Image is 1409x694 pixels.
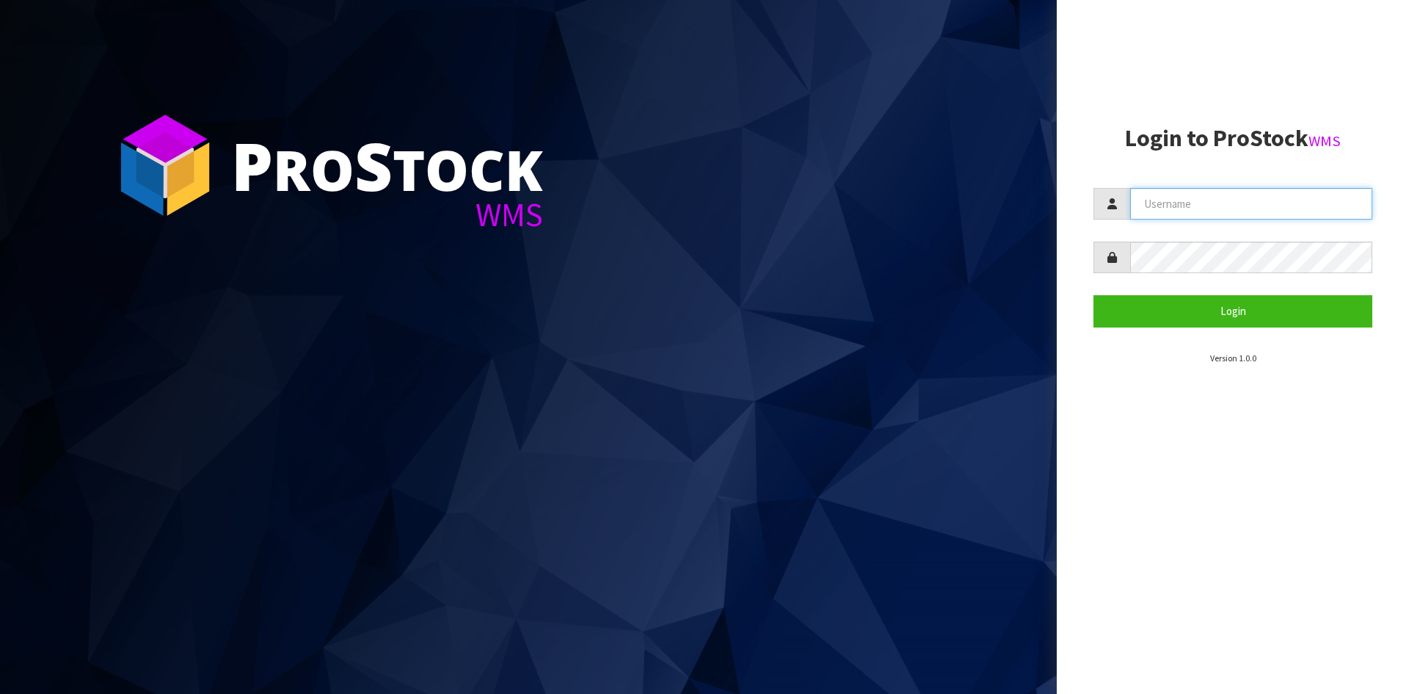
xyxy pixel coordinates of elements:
h2: Login to ProStock [1093,126,1372,151]
div: WMS [231,198,543,231]
img: ProStock Cube [110,110,220,220]
small: WMS [1308,131,1341,151]
button: Login [1093,295,1372,327]
div: ro tock [231,132,543,198]
input: Username [1130,188,1372,220]
small: Version 1.0.0 [1210,353,1256,364]
span: P [231,120,273,210]
span: S [354,120,393,210]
